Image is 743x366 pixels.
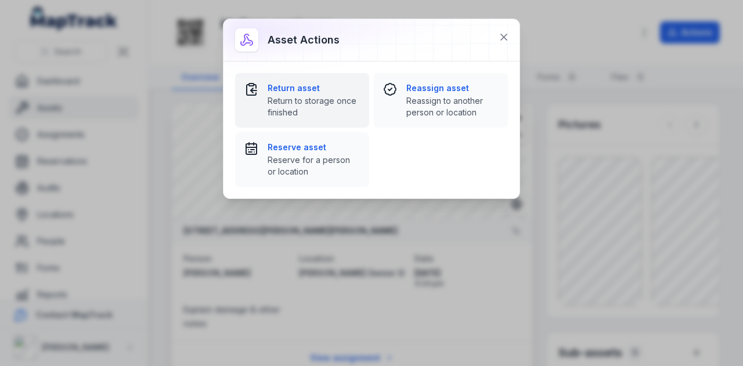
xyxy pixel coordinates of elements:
[268,142,360,153] strong: Reserve asset
[406,95,499,118] span: Reassign to another person or location
[235,132,369,187] button: Reserve assetReserve for a person or location
[374,73,508,128] button: Reassign assetReassign to another person or location
[268,32,340,48] h3: Asset actions
[268,82,360,94] strong: Return asset
[268,154,360,177] span: Reserve for a person or location
[268,95,360,118] span: Return to storage once finished
[406,82,499,94] strong: Reassign asset
[235,73,369,128] button: Return assetReturn to storage once finished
